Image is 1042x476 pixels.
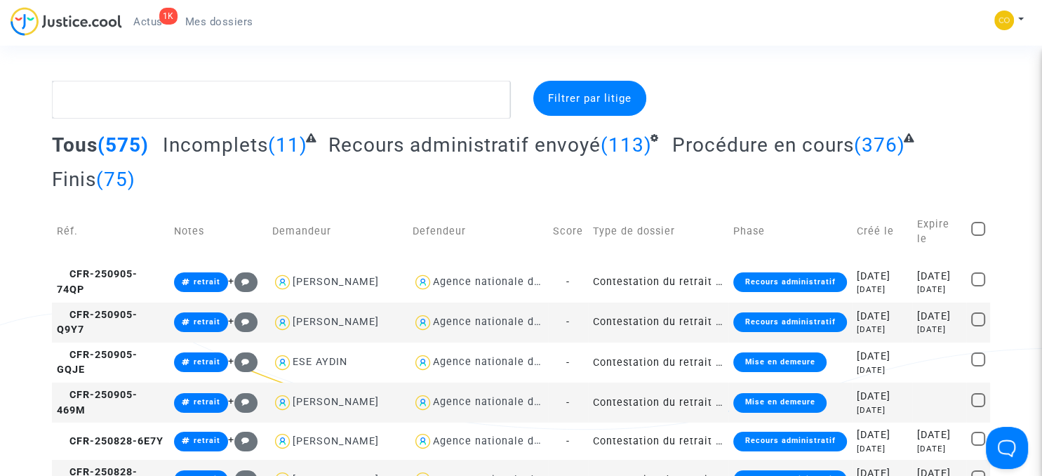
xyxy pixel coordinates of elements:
div: [DATE] [857,428,907,443]
div: [DATE] [917,309,961,324]
div: [DATE] [857,349,907,364]
span: + [228,395,258,407]
img: icon-user.svg [413,272,433,293]
div: Agence nationale de l'habitat [433,435,587,447]
td: Contestation du retrait de [PERSON_NAME] par l'ANAH (mandataire) [588,423,728,460]
td: Notes [169,201,267,262]
span: + [228,275,258,287]
td: Expire le [912,201,966,262]
div: Agence nationale de l'habitat [433,276,587,288]
div: [PERSON_NAME] [293,435,379,447]
div: [DATE] [857,443,907,455]
div: ESE AYDIN [293,356,347,368]
td: Contestation du retrait de [PERSON_NAME] par l'ANAH (mandataire) [588,343,728,383]
td: Demandeur [267,201,408,262]
span: Finis [52,168,96,191]
td: Defendeur [408,201,548,262]
td: Contestation du retrait de [PERSON_NAME] par l'ANAH (mandataire) [588,383,728,423]
div: [DATE] [857,284,907,296]
span: - [566,435,570,447]
span: retrait [194,397,220,406]
td: Contestation du retrait de [PERSON_NAME] par l'ANAH (mandataire) [588,262,728,302]
div: [PERSON_NAME] [293,396,379,408]
div: [DATE] [857,389,907,404]
span: CFR-250905-469M [57,389,138,416]
div: Mise en demeure [733,393,826,413]
span: + [228,434,258,446]
img: icon-user.svg [272,352,293,373]
span: + [228,315,258,327]
span: - [566,276,570,288]
span: Filtrer par litige [548,92,632,105]
span: + [228,355,258,367]
span: Mes dossiers [185,15,253,28]
img: icon-user.svg [272,312,293,333]
span: Recours administratif envoyé [328,133,600,157]
span: Actus [133,15,163,28]
span: (376) [854,133,905,157]
div: [DATE] [917,443,961,455]
td: Contestation du retrait de [PERSON_NAME] par l'ANAH (mandataire) [588,303,728,343]
div: [PERSON_NAME] [293,316,379,328]
span: CFR-250905-Q9Y7 [57,309,138,336]
img: icon-user.svg [413,312,433,333]
div: Mise en demeure [733,352,826,372]
span: Tous [52,133,98,157]
div: Recours administratif [733,432,846,451]
img: icon-user.svg [272,431,293,451]
span: retrait [194,357,220,366]
td: Créé le [852,201,912,262]
div: Recours administratif [733,272,846,292]
span: Incomplets [163,133,268,157]
img: jc-logo.svg [11,7,122,36]
div: Agence nationale de l'habitat [433,396,587,408]
div: [DATE] [917,269,961,284]
span: (113) [600,133,651,157]
img: icon-user.svg [272,392,293,413]
div: [DATE] [857,404,907,416]
div: [DATE] [917,284,961,296]
span: CFR-250905-74QP [57,268,138,296]
div: [DATE] [857,364,907,376]
img: 5a13cfc393247f09c958b2f13390bacc [994,11,1014,30]
span: retrait [194,277,220,286]
div: [PERSON_NAME] [293,276,379,288]
div: [DATE] [857,324,907,336]
span: - [566,397,570,409]
img: icon-user.svg [413,431,433,451]
a: 1KActus [122,11,174,32]
div: [DATE] [917,324,961,336]
span: CFR-250905-GQJE [57,349,138,376]
span: Procédure en cours [672,133,854,157]
div: [DATE] [917,428,961,443]
a: Mes dossiers [174,11,265,32]
span: retrait [194,317,220,326]
span: (575) [98,133,149,157]
div: [DATE] [857,309,907,324]
td: Réf. [52,201,169,262]
div: [DATE] [857,269,907,284]
div: 1K [159,8,178,25]
div: Recours administratif [733,312,846,332]
span: (75) [96,168,135,191]
td: Phase [728,201,851,262]
span: - [566,357,570,369]
span: (11) [268,133,307,157]
div: Agence nationale de l'habitat [433,316,587,328]
div: Agence nationale de l'habitat [433,356,587,368]
img: icon-user.svg [272,272,293,293]
span: - [566,316,570,328]
span: retrait [194,436,220,445]
iframe: Help Scout Beacon - Open [986,427,1028,469]
span: CFR-250828-6E7Y [57,435,163,447]
img: icon-user.svg [413,392,433,413]
img: icon-user.svg [413,352,433,373]
td: Type de dossier [588,201,728,262]
td: Score [548,201,588,262]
